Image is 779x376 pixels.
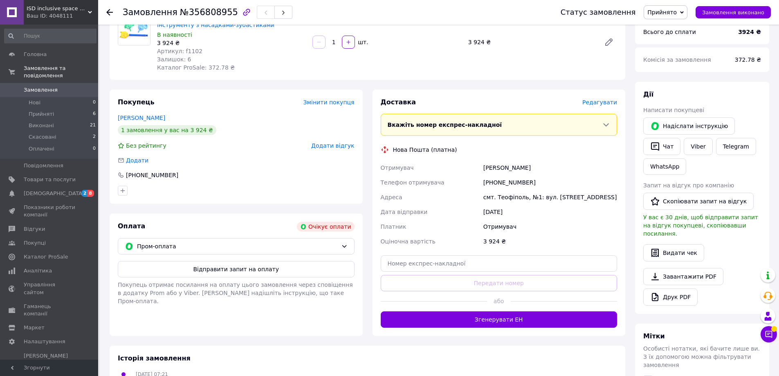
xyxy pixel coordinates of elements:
span: Редагувати [582,99,617,106]
a: Друк PDF [643,288,698,306]
span: або [487,297,511,305]
span: Артикул: f1102 [157,48,202,54]
a: WhatsApp [643,158,686,175]
span: [DEMOGRAPHIC_DATA] [24,190,84,197]
button: Чат [643,138,680,155]
div: Статус замовлення [561,8,636,16]
button: Надіслати інструкцію [643,117,735,135]
span: Без рейтингу [126,142,166,149]
span: Доставка [381,98,416,106]
div: [PHONE_NUMBER] [125,171,179,179]
span: Прийняті [29,110,54,118]
span: Замовлення [123,7,177,17]
span: №356808955 [180,7,238,17]
input: Пошук [4,29,97,43]
span: Платник [381,223,406,230]
a: Набір вібраційного ротового моторного інструменту з насадками-зубастиками [157,14,277,28]
span: Замовлення та повідомлення [24,65,98,79]
a: [PERSON_NAME] [118,115,165,121]
div: 3 924 ₴ [482,234,619,249]
img: Набір вібраційного ротового моторного інструменту з насадками-зубастиками [118,13,150,45]
span: Дії [643,90,653,98]
input: Номер експрес-накладної [381,255,617,272]
span: 6 [93,110,96,118]
span: Покупець [118,98,155,106]
span: Нові [29,99,40,106]
span: Каталог ProSale: 372.78 ₴ [157,64,235,71]
span: 21 [90,122,96,129]
span: Історія замовлення [118,354,191,362]
a: Редагувати [601,34,617,50]
span: У вас є 30 днів, щоб відправити запит на відгук покупцеві, скопіювавши посилання. [643,214,758,237]
button: Відправити запит на оплату [118,261,355,277]
span: Маркет [24,324,45,331]
span: Налаштування [24,338,65,345]
span: Написати покупцеві [643,107,704,113]
span: Адреса [381,194,402,200]
button: Скопіювати запит на відгук [643,193,754,210]
span: Телефон отримувача [381,179,445,186]
a: Telegram [716,138,756,155]
span: Покупці [24,239,46,247]
span: Вкажіть номер експрес-накладної [388,122,502,128]
span: ISD inclusive space developer [27,5,88,12]
div: Ваш ID: 4048111 [27,12,98,20]
span: Оплата [118,222,145,230]
button: Замовлення виконано [696,6,771,18]
div: 1 замовлення у вас на 3 924 ₴ [118,125,216,135]
span: Покупець отримає посилання на оплату цього замовлення через сповіщення в додатку Prom або у Viber... [118,281,353,304]
span: Залишок: 6 [157,56,191,63]
span: Особисті нотатки, які бачите лише ви. З їх допомогою можна фільтрувати замовлення [643,345,760,368]
span: Управління сайтом [24,281,76,296]
span: Комісія за замовлення [643,56,711,63]
span: Оціночна вартість [381,238,436,245]
a: Завантажити PDF [643,268,723,285]
span: Оплачені [29,145,54,153]
div: 3 924 ₴ [465,36,597,48]
span: Виконані [29,122,54,129]
span: 372.78 ₴ [735,56,761,63]
div: шт. [356,38,369,46]
span: Товари та послуги [24,176,76,183]
span: Показники роботи компанії [24,204,76,218]
div: Нова Пошта (платна) [391,146,459,154]
span: 0 [93,99,96,106]
span: Відгуки [24,225,45,233]
span: В наявності [157,32,192,38]
span: Додати відгук [311,142,354,149]
div: Отримувач [482,219,619,234]
div: [PHONE_NUMBER] [482,175,619,190]
div: Повернутися назад [106,8,113,16]
span: 2 [93,133,96,141]
span: Головна [24,51,47,58]
span: Аналітика [24,267,52,275]
span: Змінити покупця [303,99,355,106]
span: Дата відправки [381,209,428,215]
b: 3924 ₴ [738,29,761,35]
span: Прийнято [647,9,677,16]
span: Всього до сплати [643,29,696,35]
div: смт. Теофіполь, №1: вул. [STREET_ADDRESS] [482,190,619,205]
span: 2 [81,190,88,197]
button: Чат з покупцем [761,326,777,342]
div: [DATE] [482,205,619,219]
span: Скасовані [29,133,56,141]
span: Пром-оплата [137,242,338,251]
span: Запит на відгук про компанію [643,182,734,189]
span: Замовлення виконано [702,9,764,16]
span: 0 [93,145,96,153]
span: Додати [126,157,148,164]
span: Гаманець компанії [24,303,76,317]
button: Видати чек [643,244,704,261]
div: Очікує оплати [297,222,355,232]
div: 3 924 ₴ [157,39,306,47]
button: Згенерувати ЕН [381,311,617,328]
span: Каталог ProSale [24,253,68,261]
span: Мітки [643,332,665,340]
span: Повідомлення [24,162,63,169]
span: 8 [88,190,94,197]
div: [PERSON_NAME] [482,160,619,175]
span: [PERSON_NAME] та рахунки [24,352,76,375]
span: Замовлення [24,86,58,94]
span: Отримувач [381,164,414,171]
